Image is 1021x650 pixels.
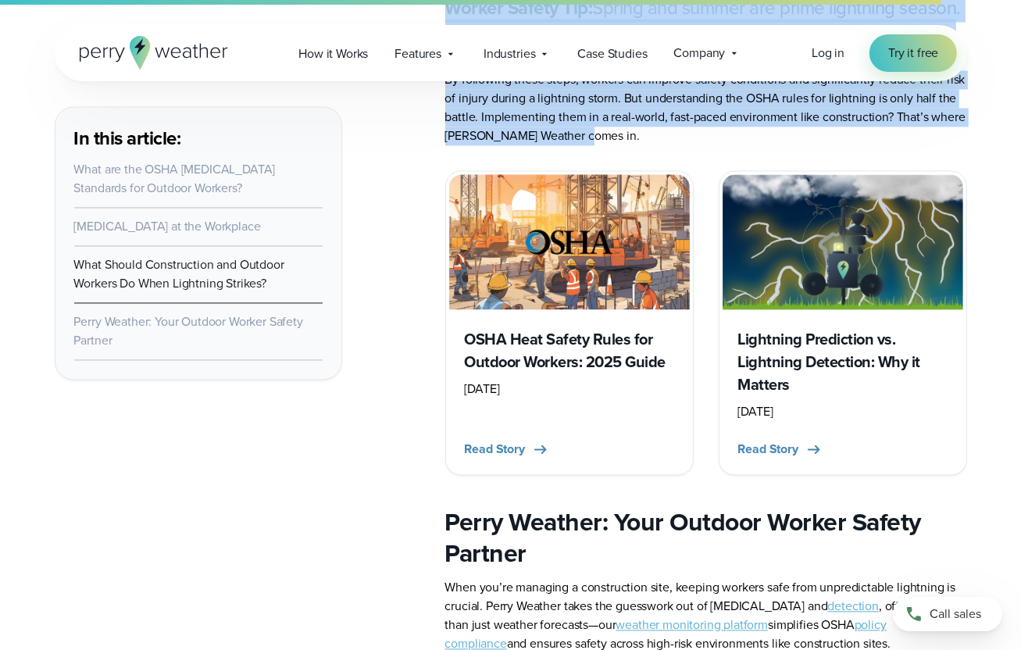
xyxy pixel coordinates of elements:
a: What are the OSHA [MEDICAL_DATA] Standards for Outdoor Workers? [74,160,276,197]
span: Log in [812,44,844,62]
strong: Perry Weather: Your Outdoor Worker Safety Partner [445,503,922,572]
a: Try it free [869,34,957,72]
a: What Should Construction and Outdoor Workers Do When Lightning Strikes? [74,255,284,292]
img: OSHA heat safety rules [449,174,690,309]
button: Read Story [465,440,550,459]
span: Call sales [930,605,981,623]
a: weather monitoring platform [616,616,769,634]
span: Features [394,45,441,63]
span: Company [674,44,726,62]
h3: Lightning Prediction vs. Lightning Detection: Why it Matters [738,328,948,396]
button: Read Story [738,440,823,459]
h3: OSHA Heat Safety Rules for Outdoor Workers: 2025 Guide [465,328,674,373]
span: Industries [484,45,535,63]
a: Perry Weather: Your Outdoor Worker Safety Partner [74,312,303,349]
a: Log in [812,44,844,62]
a: OSHA heat safety rules OSHA Heat Safety Rules for Outdoor Workers: 2025 Guide [DATE] Read Story [445,170,694,475]
span: Read Story [465,440,525,459]
h3: In this article: [74,126,323,151]
span: Try it free [888,44,938,62]
a: [MEDICAL_DATA] at the Workplace [74,217,261,235]
a: Case Studies [564,37,660,70]
span: Case Studies [577,45,647,63]
p: By following these steps, workers can improve safety conditions and significantly reduce their ri... [445,70,967,145]
span: How it Works [298,45,368,63]
div: slideshow [445,170,967,475]
span: Read Story [738,440,798,459]
a: Call sales [893,597,1002,631]
a: Lightning Prediction vs. Lightning Detection Lightning Prediction vs. Lightning Detection: Why it... [719,170,967,475]
img: Lightning Prediction vs. Lightning Detection [723,174,963,309]
a: How it Works [285,37,381,70]
a: detection [828,597,880,615]
div: [DATE] [738,402,948,421]
div: [DATE] [465,380,674,398]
